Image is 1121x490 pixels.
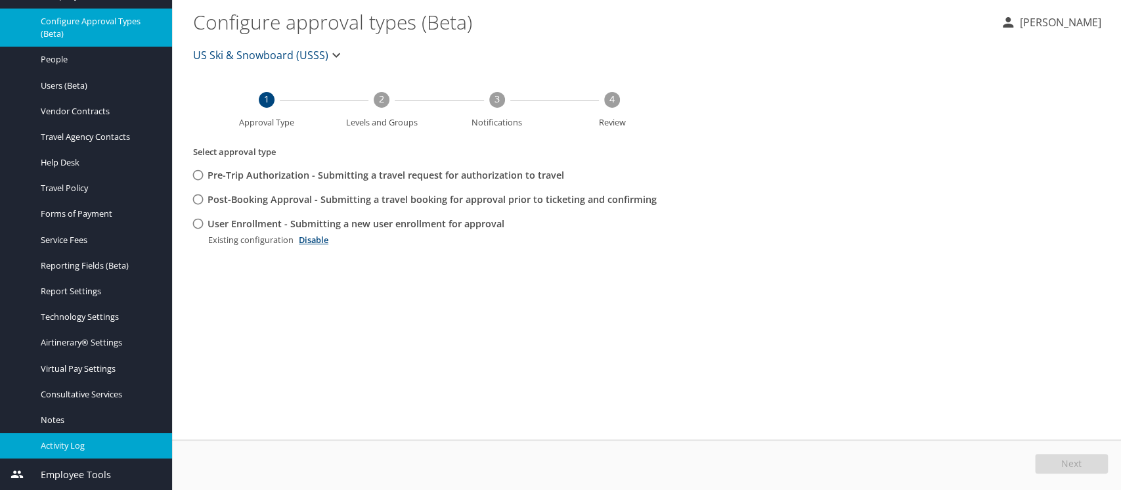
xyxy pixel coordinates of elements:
[995,11,1107,34] button: [PERSON_NAME]
[445,118,550,127] span: Notifications
[299,234,328,246] a: Disable
[41,15,156,40] span: Configure Approval Types (Beta)
[264,93,269,105] text: 1
[41,53,156,66] span: People
[560,118,665,127] span: Review
[330,118,435,127] span: Levels and Groups
[41,208,156,220] span: Forms of Payment
[214,118,319,127] span: Approval Type
[41,259,156,272] span: Reporting Fields (Beta)
[41,311,156,323] span: Technology Settings
[208,168,564,183] span: Pre-Trip Authorization - Submitting a travel request for authorization to travel
[41,336,156,349] span: Airtinerary® Settings
[41,414,156,426] span: Notes
[41,156,156,169] span: Help Desk
[41,388,156,401] span: Consultative Services
[1016,14,1101,30] p: [PERSON_NAME]
[193,46,328,64] span: US Ski & Snowboard (USSS)
[41,285,156,298] span: Report Settings
[609,93,615,105] text: 4
[208,192,657,207] span: Post-Booking Approval - Submitting a travel booking for approval prior to ticketing and confirming
[41,182,156,194] span: Travel Policy
[41,439,156,452] span: Activity Log
[495,93,500,105] text: 3
[24,468,111,482] span: Employee Tools
[193,146,276,158] label: Select approval type
[41,79,156,92] span: Users (Beta)
[379,93,384,105] text: 2
[188,42,349,68] button: US Ski & Snowboard (USSS)
[208,217,504,231] span: User Enrollment - Submitting a new user enrollment for approval
[41,234,156,246] span: Service Fees
[41,131,156,143] span: Travel Agency Contacts
[41,363,156,375] span: Virtual Pay Settings
[41,105,156,118] span: Vendor Contracts
[193,1,990,42] h1: Configure approval types (Beta)
[193,163,667,251] div: Approval Types
[208,236,667,244] div: Existing configuration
